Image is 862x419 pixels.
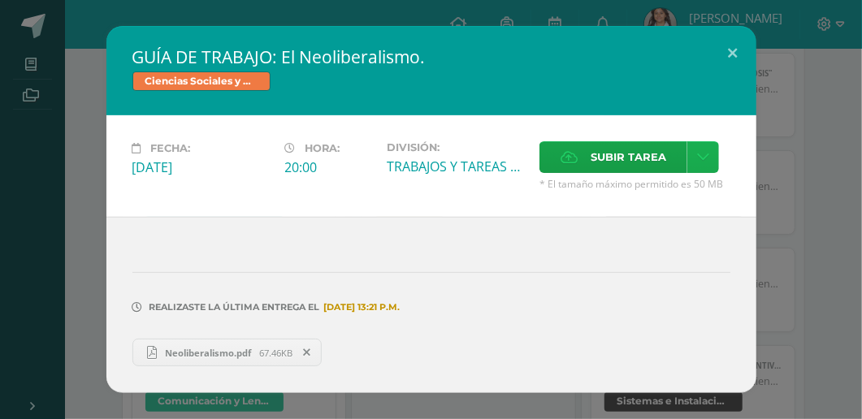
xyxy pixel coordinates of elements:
a: Neoliberalismo.pdf 67.46KB [132,339,323,366]
span: Realizaste la última entrega el [149,301,320,313]
span: * El tamaño máximo permitido es 50 MB [539,177,730,191]
span: Ciencias Sociales y Formación Ciudadana 4 [132,71,271,91]
span: Subir tarea [591,142,666,172]
div: TRABAJOS Y TAREAS EN CASA [387,158,526,175]
div: [DATE] [132,158,272,176]
h2: GUÍA DE TRABAJO: El Neoliberalismo. [132,45,730,68]
div: 20:00 [285,158,374,176]
span: Neoliberalismo.pdf [157,347,259,359]
span: [DATE] 13:21 p.m. [320,307,401,308]
span: Fecha: [151,142,191,154]
button: Close (Esc) [710,26,756,81]
label: División: [387,141,526,153]
span: 67.46KB [259,347,292,359]
span: Hora: [305,142,340,154]
span: Remover entrega [293,343,321,361]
